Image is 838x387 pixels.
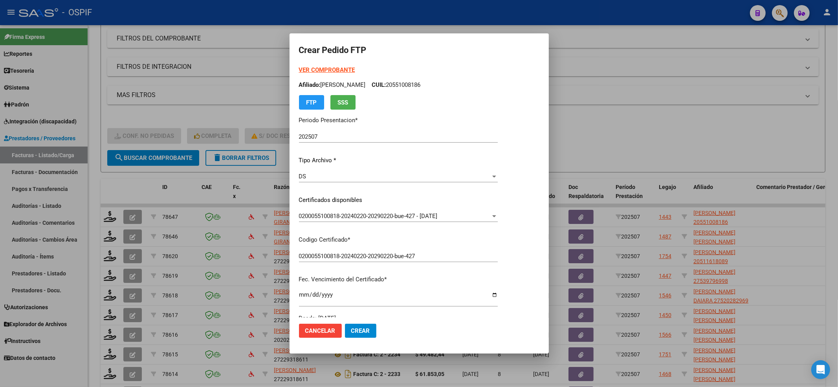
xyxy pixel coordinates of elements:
div: Open Intercom Messenger [811,360,830,379]
span: FTP [306,99,317,106]
button: Crear [345,324,376,338]
div: Desde: [DATE] [299,314,498,323]
span: Afiliado: [299,81,321,88]
p: Fec. Vencimiento del Certificado [299,275,498,284]
span: SSS [337,99,348,106]
p: Certificados disponibles [299,196,498,205]
button: FTP [299,95,324,110]
button: Cancelar [299,324,342,338]
span: Cancelar [305,327,336,334]
p: Codigo Certificado [299,235,498,244]
h2: Crear Pedido FTP [299,43,539,58]
a: VER COMPROBANTE [299,66,355,73]
span: Crear [351,327,370,334]
p: Tipo Archivo * [299,156,498,165]
span: DS [299,173,306,180]
span: CUIL: [372,81,386,88]
button: SSS [330,95,356,110]
p: [PERSON_NAME] 20551008186 [299,81,498,90]
p: Periodo Presentacion [299,116,498,125]
span: 0200055100818-20240220-20290220-bue-427 - [DATE] [299,213,438,220]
